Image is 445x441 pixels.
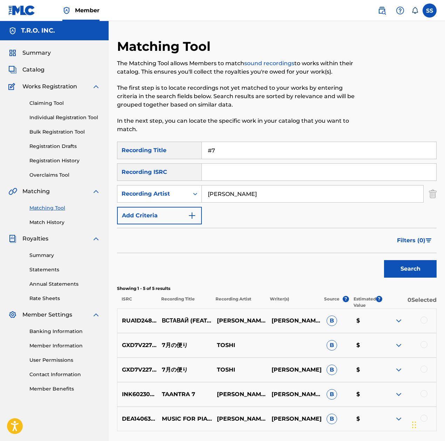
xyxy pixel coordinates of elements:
[157,317,212,325] p: ВСТАВАЙ (FEAT. [PERSON_NAME], [PERSON_NAME] 7 & [PERSON_NAME])
[8,5,35,15] img: MLC Logo
[22,82,77,91] span: Works Registration
[423,4,437,18] div: User Menu
[22,235,48,243] span: Royalties
[327,316,337,326] span: B
[29,219,100,226] a: Match History
[426,238,432,243] img: filter
[327,414,337,424] span: B
[212,366,267,374] p: TOSHI
[212,390,267,399] p: [PERSON_NAME],[PERSON_NAME],[PERSON_NAME]
[397,236,425,245] span: Filters ( 0 )
[22,66,44,74] span: Catalog
[117,207,202,224] button: Add Criteria
[22,311,72,319] span: Member Settings
[327,340,337,351] span: B
[384,260,437,278] button: Search
[122,190,185,198] div: Recording Artist
[22,49,51,57] span: Summary
[343,296,349,302] span: ?
[267,366,322,374] p: [PERSON_NAME]
[117,341,157,350] p: GXD7V2270160
[22,187,50,196] span: Matching
[395,390,403,399] img: expand
[8,66,44,74] a: CatalogCatalog
[410,407,445,441] iframe: Chat Widget
[29,100,100,107] a: Claiming Tool
[8,187,17,196] img: Matching
[92,311,100,319] img: expand
[212,317,267,325] p: [PERSON_NAME] [PERSON_NAME]
[395,415,403,423] img: expand
[395,366,403,374] img: expand
[157,415,212,423] p: MUSIC FOR PIANO NO. 7 (1961)
[29,342,100,350] a: Member Information
[29,371,100,378] a: Contact Information
[29,266,100,273] a: Statements
[29,128,100,136] a: Bulk Registration Tool
[188,211,196,220] img: 9d2ae6d4665cec9f34b9.svg
[117,117,363,134] p: In the next step, you can locate the specific work in your catalog that you want to match.
[265,296,320,308] p: Writer(s)
[117,142,437,281] form: Search Form
[327,389,337,400] span: B
[324,296,340,308] p: Source
[117,296,157,308] p: ISRC
[382,296,437,308] p: 0 Selected
[8,49,51,57] a: SummarySummary
[29,280,100,288] a: Annual Statements
[376,296,382,302] span: ?
[117,84,363,109] p: The first step is to locate recordings not yet matched to your works by entering criteria in the ...
[29,143,100,150] a: Registration Drafts
[117,415,157,423] p: DEA140638510
[29,385,100,393] a: Member Benefits
[117,285,437,292] p: Showing 1 - 5 of 5 results
[29,295,100,302] a: Rate Sheets
[244,60,294,67] a: sound recordings
[117,39,214,54] h2: Matching Tool
[267,317,322,325] p: [PERSON_NAME] [PERSON_NAME], [PERSON_NAME]
[395,317,403,325] img: expand
[267,415,322,423] p: [PERSON_NAME]
[354,296,376,308] p: Estimated Value
[351,390,381,399] p: $
[211,296,265,308] p: Recording Artist
[8,82,18,91] img: Works Registration
[212,415,267,423] p: [PERSON_NAME],[PERSON_NAME]
[212,341,267,350] p: TOSHI
[375,4,389,18] a: Public Search
[351,366,381,374] p: $
[117,390,157,399] p: INK602306330
[412,414,416,435] div: Drag
[393,232,437,249] button: Filters (0)
[411,7,418,14] div: Notifications
[92,235,100,243] img: expand
[157,341,212,350] p: 7月の便り
[157,296,211,308] p: Recording Title
[425,307,445,364] iframe: Resource Center
[62,6,71,15] img: Top Rightsholder
[327,365,337,375] span: B
[8,49,17,57] img: Summary
[157,366,212,374] p: 7月の便り
[8,311,17,319] img: Member Settings
[393,4,407,18] div: Help
[351,415,381,423] p: $
[29,204,100,212] a: Matching Tool
[21,27,55,35] h5: T.R.O. INC.
[29,114,100,121] a: Individual Registration Tool
[8,66,17,74] img: Catalog
[395,341,403,350] img: expand
[75,6,100,14] span: Member
[267,390,322,399] p: [PERSON_NAME], [PERSON_NAME], [PERSON_NAME]
[8,27,17,35] img: Accounts
[29,252,100,259] a: Summary
[8,235,17,243] img: Royalties
[117,59,363,76] p: The Matching Tool allows Members to match to works within their catalog. This ensures you'll coll...
[29,157,100,164] a: Registration History
[29,328,100,335] a: Banking Information
[29,171,100,179] a: Overclaims Tool
[157,390,212,399] p: TAANTRA 7
[29,357,100,364] a: User Permissions
[117,366,157,374] p: GXD7V2270160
